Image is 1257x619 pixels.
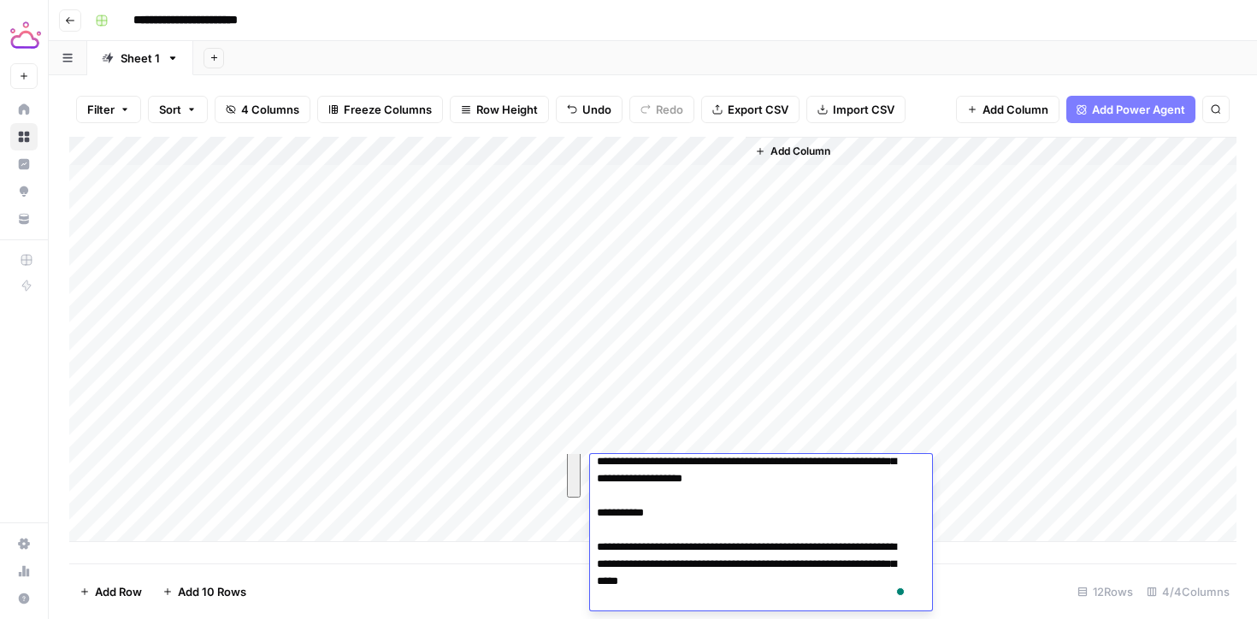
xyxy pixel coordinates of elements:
button: Workspace: Tactiq [10,14,38,56]
button: Export CSV [701,96,800,123]
a: Insights [10,150,38,178]
button: Add Column [748,140,837,162]
span: Undo [582,101,611,118]
button: Undo [556,96,623,123]
button: 4 Columns [215,96,310,123]
span: Redo [656,101,683,118]
span: Import CSV [833,101,894,118]
div: Sheet 1 [121,50,160,67]
button: Import CSV [806,96,906,123]
span: Sort [159,101,181,118]
a: Browse [10,123,38,150]
span: Add 10 Rows [178,583,246,600]
span: 4 Columns [241,101,299,118]
span: Add Column [983,101,1048,118]
textarea: To enrich screen reader interactions, please activate Accessibility in Grammarly extension settings [590,381,919,610]
a: Opportunities [10,178,38,205]
span: Row Height [476,101,538,118]
button: Row Height [450,96,549,123]
button: Freeze Columns [317,96,443,123]
div: 12 Rows [1071,578,1140,605]
a: Your Data [10,205,38,233]
a: Usage [10,557,38,585]
span: Add Column [770,144,830,159]
span: Filter [87,101,115,118]
span: Freeze Columns [344,101,432,118]
button: Help + Support [10,585,38,612]
span: Export CSV [728,101,788,118]
span: Add Power Agent [1092,101,1185,118]
a: Sheet 1 [87,41,193,75]
button: Add 10 Rows [152,578,257,605]
button: Add Column [956,96,1059,123]
img: Tactiq Logo [10,20,41,50]
a: Home [10,96,38,123]
a: Settings [10,530,38,557]
button: Redo [629,96,694,123]
button: Filter [76,96,141,123]
button: Add Row [69,578,152,605]
button: Sort [148,96,208,123]
span: Add Row [95,583,142,600]
button: Add Power Agent [1066,96,1195,123]
div: 4/4 Columns [1140,578,1236,605]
